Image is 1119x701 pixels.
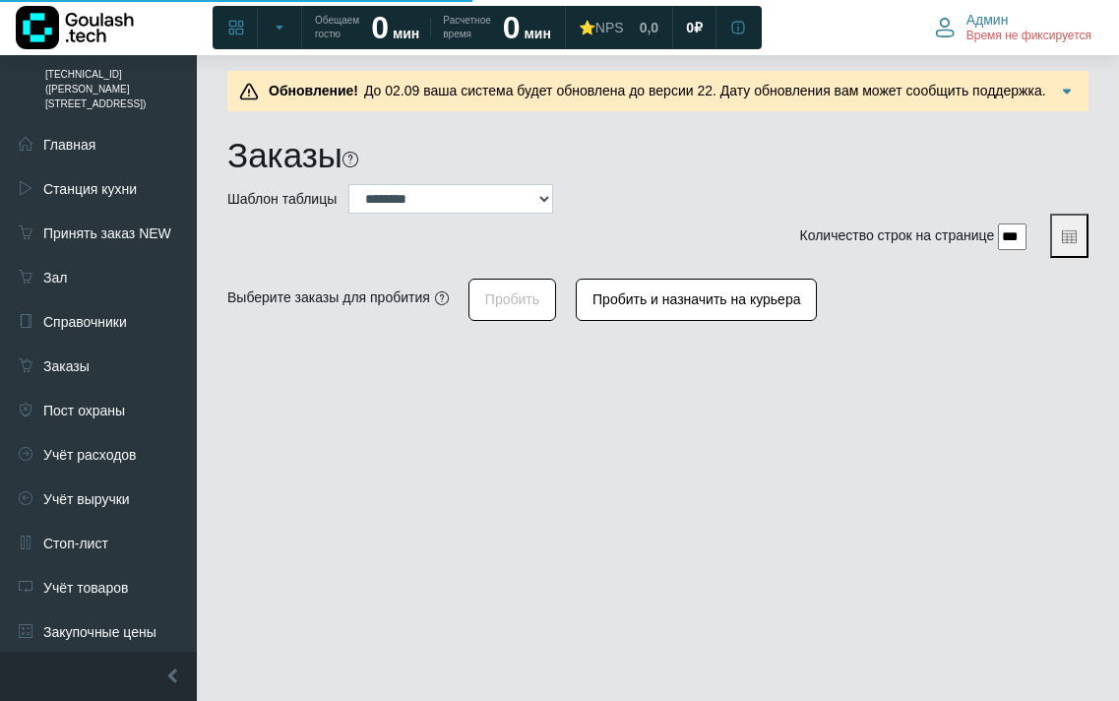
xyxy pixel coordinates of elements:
span: Обещаем гостю [315,14,359,41]
i: На этой странице можно найти заказ, используя различные фильтры. Все пункты заполнять необязатель... [342,152,358,167]
label: Количество строк на странице [800,225,995,246]
strong: 0 [371,10,389,45]
span: ₽ [694,19,703,36]
b: Обновление! [269,83,358,98]
span: Время не фиксируется [966,29,1091,44]
strong: 0 [503,10,521,45]
span: Админ [966,11,1009,29]
label: Шаблон таблицы [227,189,337,210]
button: Пробить [468,279,556,321]
img: Подробнее [1057,82,1077,101]
img: Логотип компании Goulash.tech [16,6,134,49]
img: Предупреждение [239,82,259,101]
a: Обещаем гостю 0 мин Расчетное время 0 мин [303,10,563,45]
span: 0 [686,19,694,36]
span: До 02.09 ваша система будет обновлена до версии 22. Дату обновления вам может сообщить поддержка.... [263,83,1046,119]
i: Нужные заказы должны быть в статусе "готов" (если вы хотите пробить один заказ, то можно воспольз... [435,291,449,305]
span: Расчетное время [443,14,490,41]
a: 0 ₽ [674,10,715,45]
span: мин [524,26,550,41]
a: ⭐NPS 0,0 [567,10,670,45]
span: 0,0 [640,19,658,36]
div: Выберите заказы для пробития [227,287,430,308]
h1: Заказы [227,135,342,176]
button: Админ Время не фиксируется [923,7,1103,48]
span: мин [393,26,419,41]
div: ⭐ [579,19,624,36]
span: NPS [595,20,624,35]
button: Пробить и назначить на курьера [576,279,817,321]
